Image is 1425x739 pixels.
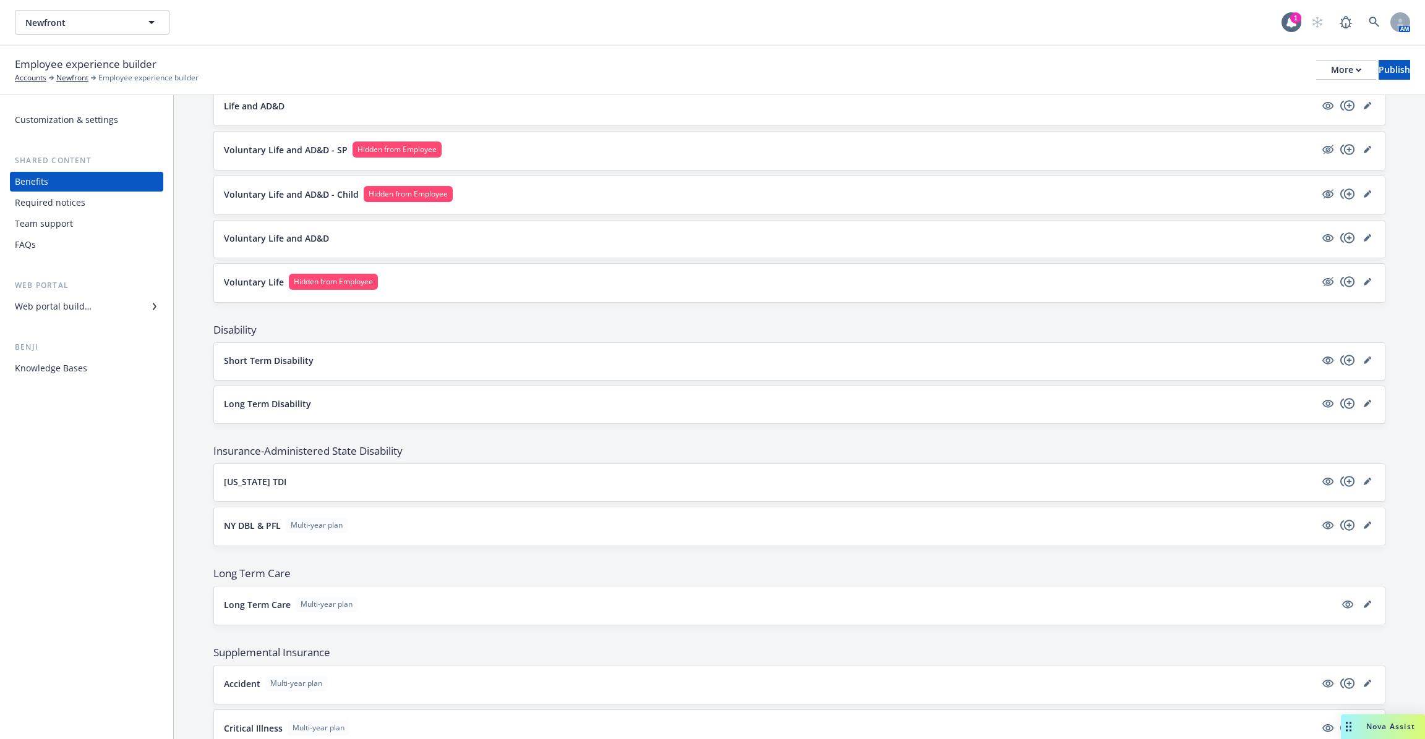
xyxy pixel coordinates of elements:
button: Voluntary LifeHidden from Employee [224,274,1316,290]
p: Voluntary Life and AD&D [224,232,329,245]
div: Web portal [10,279,163,292]
div: Benefits [15,172,48,192]
p: [US_STATE] TDI [224,475,286,488]
div: More [1331,61,1361,79]
button: NY DBL & PFLMulti-year plan [224,517,1316,533]
a: Report a Bug [1333,10,1358,35]
a: copyPlus [1340,474,1355,489]
p: Voluntary Life and AD&D - SP [224,143,348,156]
a: hidden [1320,142,1335,157]
a: FAQs [10,235,163,255]
div: Shared content [10,154,163,167]
a: copyPlus [1340,230,1355,245]
a: Search [1362,10,1387,35]
button: Voluntary Life and AD&D [224,232,1316,245]
span: Nova Assist [1366,721,1415,732]
button: AccidentMulti-year plan [224,675,1316,691]
button: Voluntary Life and AD&D - SPHidden from Employee [224,141,1316,158]
span: Hidden from Employee [294,276,373,287]
a: Knowledge Bases [10,358,163,378]
p: Critical Illness [224,722,283,735]
a: editPencil [1360,142,1375,157]
button: Short Term Disability [224,354,1316,367]
a: editPencil [1360,274,1375,289]
a: visible [1320,518,1335,533]
a: editPencil [1360,474,1375,489]
p: Long Term Care [224,598,291,611]
div: Customization & settings [15,110,118,130]
p: NY DBL & PFL [224,519,281,532]
span: Employee experience builder [98,72,199,83]
a: copyPlus [1340,396,1355,411]
a: visible [1320,474,1335,489]
span: Disability [213,323,1385,337]
div: FAQs [15,235,36,255]
a: editPencil [1360,597,1375,612]
a: editPencil [1360,98,1375,113]
a: editPencil [1360,518,1375,533]
a: Required notices [10,193,163,213]
div: 1 [1290,12,1301,23]
a: Team support [10,214,163,234]
a: Newfront [56,72,88,83]
span: Employee experience builder [15,56,156,72]
a: visible [1320,676,1335,691]
span: Long Term Care [213,566,1385,581]
a: Benefits [10,172,163,192]
span: Multi-year plan [301,599,353,610]
a: copyPlus [1340,353,1355,368]
div: Knowledge Bases [15,358,87,378]
button: Nova Assist [1341,714,1425,739]
a: editPencil [1360,230,1375,245]
a: hidden [1320,274,1335,289]
button: Critical IllnessMulti-year plan [224,720,1316,736]
p: Life and AD&D [224,99,285,112]
a: editPencil [1360,676,1375,691]
div: Publish [1379,61,1410,79]
span: Multi-year plan [270,678,322,689]
a: copyPlus [1340,518,1355,533]
a: Web portal builder [10,297,163,316]
a: copyPlus [1340,676,1355,691]
a: copyPlus [1340,142,1355,157]
span: Supplemental Insurance [213,645,1385,660]
button: Life and AD&D [224,99,1316,112]
a: visible [1320,353,1335,368]
span: Hidden from Employee [357,144,437,155]
a: hidden [1320,187,1335,201]
a: visible [1320,396,1335,411]
div: Benji [10,341,163,353]
a: copyPlus [1340,98,1355,113]
button: Publish [1379,60,1410,80]
div: Drag to move [1341,714,1356,739]
a: visible [1320,230,1335,245]
p: Voluntary Life and AD&D - Child [224,188,359,201]
button: More [1316,60,1376,80]
p: Long Term Disability [224,397,311,410]
p: Voluntary Life [224,276,284,289]
button: Long Term Disability [224,397,1316,410]
a: editPencil [1360,353,1375,368]
span: Newfront [25,16,132,29]
a: visible [1340,597,1355,612]
a: visible [1320,98,1335,113]
button: Newfront [15,10,169,35]
button: Voluntary Life and AD&D - ChildHidden from Employee [224,186,1316,202]
a: Customization & settings [10,110,163,130]
p: Short Term Disability [224,354,314,367]
a: visible [1320,720,1335,735]
div: Required notices [15,193,85,213]
span: Multi-year plan [291,520,343,531]
a: editPencil [1360,396,1375,411]
a: copyPlus [1340,187,1355,201]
